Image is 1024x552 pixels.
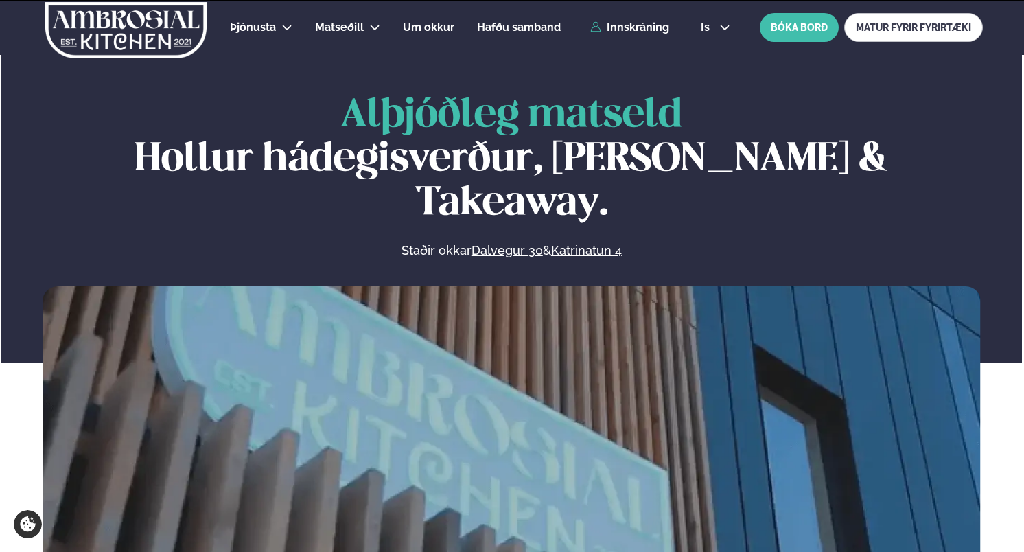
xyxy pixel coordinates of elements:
[690,22,741,33] button: is
[477,19,561,36] a: Hafðu samband
[315,21,364,34] span: Matseðill
[590,21,669,34] a: Innskráning
[701,22,714,33] span: is
[252,242,771,259] p: Staðir okkar &
[551,242,622,259] a: Katrinatun 4
[230,21,276,34] span: Þjónusta
[477,21,561,34] span: Hafðu samband
[315,19,364,36] a: Matseðill
[44,2,208,58] img: logo
[403,19,454,36] a: Um okkur
[760,13,839,42] button: BÓKA BORÐ
[472,242,543,259] a: Dalvegur 30
[844,13,983,42] a: MATUR FYRIR FYRIRTÆKI
[43,94,981,226] h1: Hollur hádegisverður, [PERSON_NAME] & Takeaway.
[403,21,454,34] span: Um okkur
[230,19,276,36] a: Þjónusta
[14,510,42,538] a: Cookie settings
[340,97,682,135] span: Alþjóðleg matseld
